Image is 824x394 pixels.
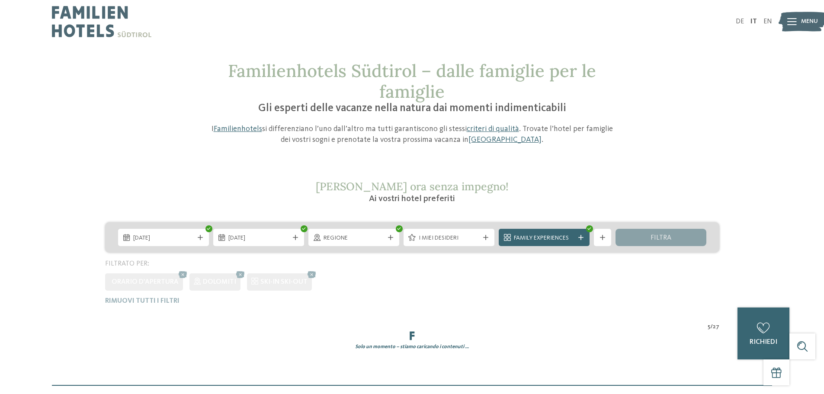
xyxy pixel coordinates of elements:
[419,234,479,243] span: I miei desideri
[710,323,713,331] span: /
[737,308,789,359] a: richiedi
[258,103,566,114] span: Gli esperti delle vacanze nella natura dai momenti indimenticabili
[133,234,194,243] span: [DATE]
[750,18,757,25] a: IT
[713,323,719,331] span: 27
[467,125,519,133] a: criteri di qualità
[207,124,618,145] p: I si differenziano l’uno dall’altro ma tutti garantiscono gli stessi . Trovate l’hotel per famigl...
[708,323,710,331] span: 5
[468,136,542,144] a: [GEOGRAPHIC_DATA]
[214,125,262,133] a: Familienhotels
[514,234,574,243] span: Family Experiences
[801,17,818,26] span: Menu
[736,18,744,25] a: DE
[763,18,772,25] a: EN
[324,234,384,243] span: Regione
[99,343,726,351] div: Solo un momento – stiamo caricando i contenuti …
[316,179,509,193] span: [PERSON_NAME] ora senza impegno!
[228,60,596,103] span: Familienhotels Südtirol – dalle famiglie per le famiglie
[750,339,777,346] span: richiedi
[228,234,289,243] span: [DATE]
[369,195,455,203] span: Ai vostri hotel preferiti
